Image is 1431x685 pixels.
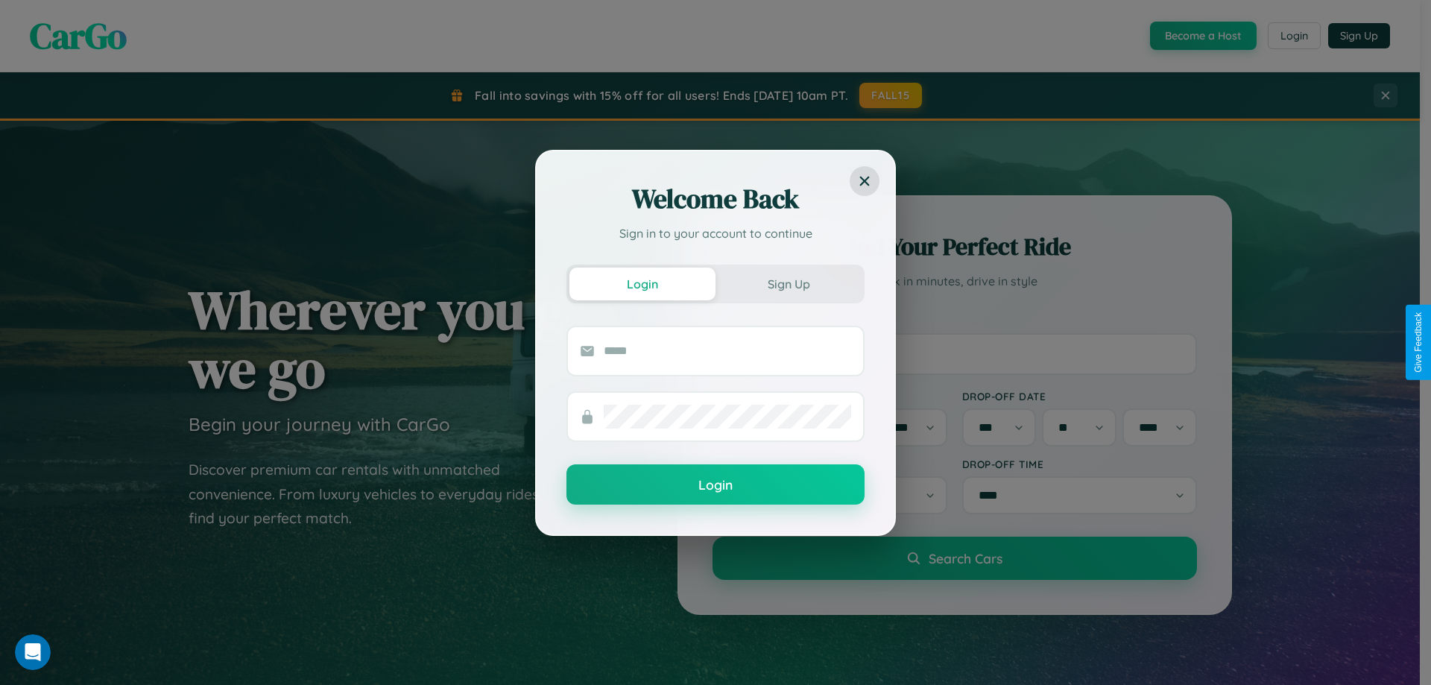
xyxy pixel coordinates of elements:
[566,464,865,505] button: Login
[569,268,715,300] button: Login
[15,634,51,670] iframe: Intercom live chat
[715,268,862,300] button: Sign Up
[566,224,865,242] p: Sign in to your account to continue
[566,181,865,217] h2: Welcome Back
[1413,312,1424,373] div: Give Feedback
